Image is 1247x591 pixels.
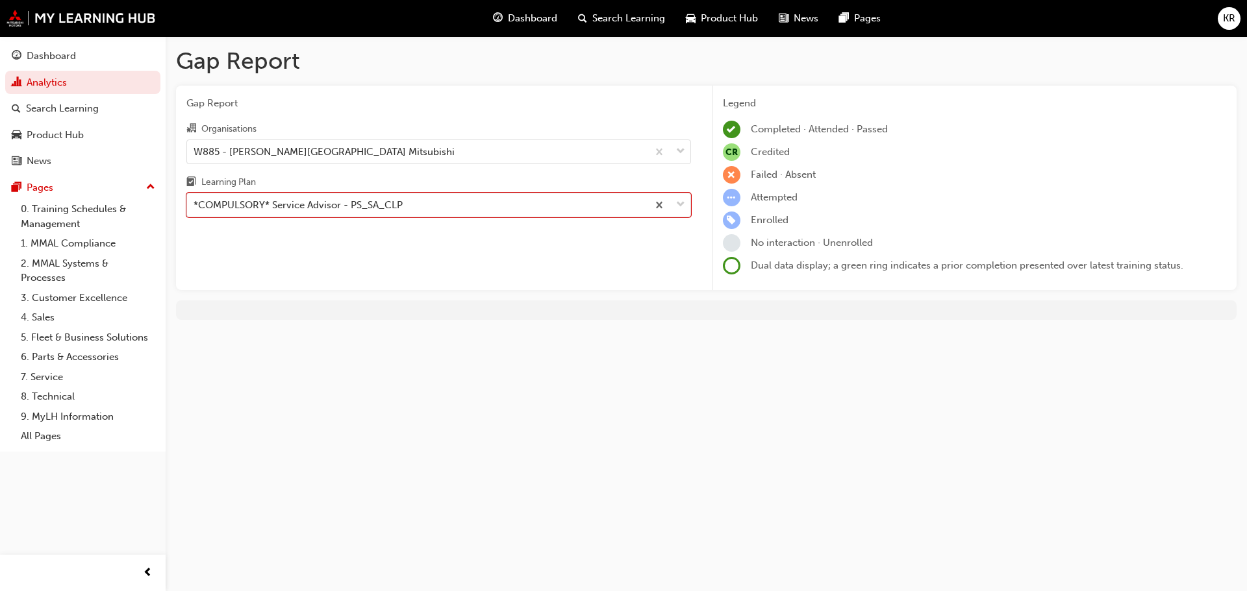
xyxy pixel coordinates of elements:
a: car-iconProduct Hub [675,5,768,32]
a: Dashboard [5,44,160,68]
a: 2. MMAL Systems & Processes [16,254,160,288]
span: learningRecordVerb_ATTEMPT-icon [723,189,740,206]
span: KR [1223,11,1235,26]
span: news-icon [12,156,21,167]
span: learningRecordVerb_NONE-icon [723,234,740,252]
span: guage-icon [493,10,503,27]
span: learningRecordVerb_FAIL-icon [723,166,740,184]
div: Legend [723,96,1227,111]
span: Search Learning [592,11,665,26]
div: Search Learning [26,101,99,116]
a: 9. MyLH Information [16,407,160,427]
span: Pages [854,11,881,26]
a: 1. MMAL Compliance [16,234,160,254]
button: DashboardAnalyticsSearch LearningProduct HubNews [5,42,160,176]
a: Analytics [5,71,160,95]
div: W885 - [PERSON_NAME][GEOGRAPHIC_DATA] Mitsubishi [194,144,455,159]
a: Product Hub [5,123,160,147]
span: Attempted [751,191,798,203]
span: Product Hub [701,11,758,26]
span: pages-icon [12,182,21,194]
div: *COMPULSORY* Service Advisor - PS_SA_CLP [194,198,403,213]
div: Dashboard [27,49,76,64]
span: Gap Report [186,96,691,111]
span: up-icon [146,179,155,196]
a: search-iconSearch Learning [568,5,675,32]
a: news-iconNews [768,5,829,32]
a: pages-iconPages [829,5,891,32]
span: guage-icon [12,51,21,62]
a: News [5,149,160,173]
button: Pages [5,176,160,200]
span: down-icon [676,143,685,160]
a: 4. Sales [16,308,160,328]
div: News [27,154,51,169]
span: chart-icon [12,77,21,89]
a: 3. Customer Excellence [16,288,160,308]
h1: Gap Report [176,47,1237,75]
span: Failed · Absent [751,169,816,180]
a: guage-iconDashboard [483,5,568,32]
span: No interaction · Unenrolled [751,237,873,248]
span: Enrolled [751,214,788,226]
span: car-icon [12,130,21,141]
a: 0. Training Schedules & Management [16,199,160,234]
span: Completed · Attended · Passed [751,123,888,135]
div: Learning Plan [201,176,256,189]
button: KR [1218,7,1241,30]
span: pages-icon [839,10,849,27]
span: Dashboard [508,11,557,26]
a: Search Learning [5,97,160,121]
a: 6. Parts & Accessories [16,347,160,367]
a: All Pages [16,426,160,446]
span: search-icon [578,10,587,27]
span: search-icon [12,103,21,115]
span: learningRecordVerb_COMPLETE-icon [723,121,740,138]
span: News [794,11,818,26]
a: 8. Technical [16,387,160,407]
span: null-icon [723,143,740,161]
span: prev-icon [143,565,153,581]
img: mmal [6,10,156,27]
span: organisation-icon [186,123,196,135]
a: 7. Service [16,367,160,387]
span: learningRecordVerb_ENROLL-icon [723,211,740,229]
div: Organisations [201,123,257,136]
span: down-icon [676,197,685,213]
div: Pages [27,180,53,195]
span: Dual data display; a green ring indicates a prior completion presented over latest training status. [751,259,1183,271]
span: car-icon [686,10,696,27]
a: 5. Fleet & Business Solutions [16,328,160,348]
div: Product Hub [27,128,84,143]
span: learningplan-icon [186,177,196,189]
span: news-icon [779,10,788,27]
span: Credited [751,146,790,158]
